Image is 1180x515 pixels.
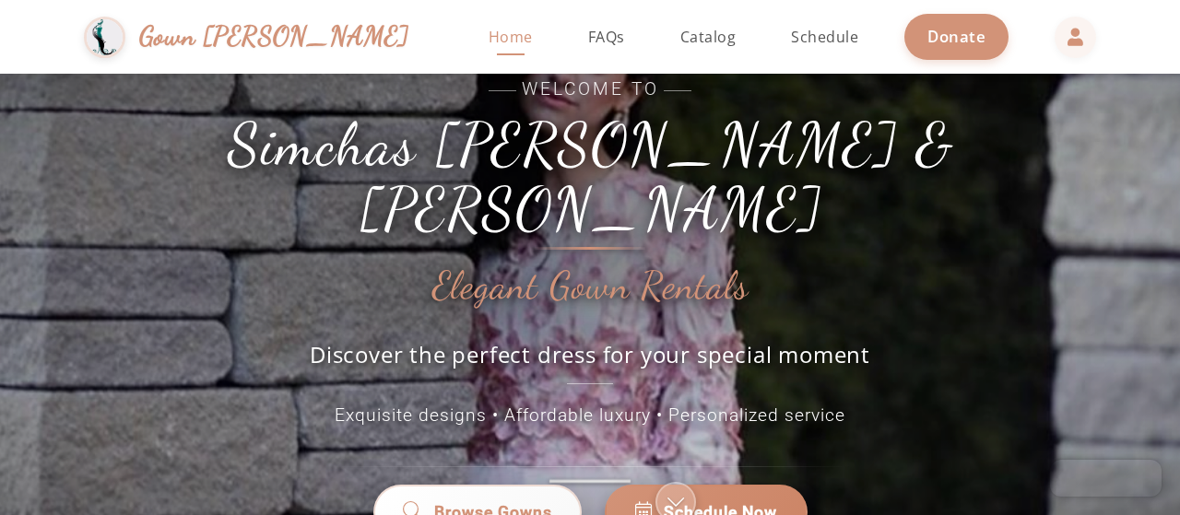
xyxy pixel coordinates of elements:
span: Welcome to [175,76,1005,103]
span: Catalog [680,27,737,47]
iframe: Chatra live chat [1050,460,1162,497]
span: Schedule [791,27,858,47]
span: FAQs [588,27,625,47]
span: Home [489,27,533,47]
a: Gown [PERSON_NAME] [84,12,428,63]
span: Gown [PERSON_NAME] [139,17,409,56]
h1: Simchas [PERSON_NAME] & [PERSON_NAME] [175,112,1005,242]
img: Gown Gmach Logo [84,17,125,58]
h2: Elegant Gown Rentals [432,265,749,308]
span: Donate [927,26,985,47]
p: Exquisite designs • Affordable luxury • Personalized service [175,403,1005,429]
a: Donate [904,14,1009,59]
p: Discover the perfect dress for your special moment [290,339,890,384]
